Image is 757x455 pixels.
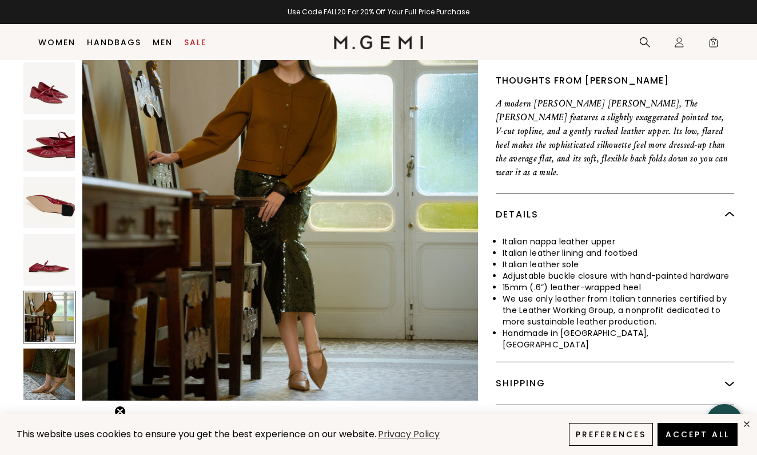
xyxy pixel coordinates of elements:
li: Handmade in [GEOGRAPHIC_DATA], [GEOGRAPHIC_DATA] [503,327,734,350]
li: Italian nappa leather upper [503,236,734,247]
a: Sale [184,38,206,47]
div: close [742,420,751,429]
li: Italian leather sole [503,259,734,270]
img: The Loriana [23,177,75,228]
button: Preferences [569,423,653,446]
button: Close teaser [114,406,126,417]
button: Accept All [658,423,738,446]
a: Privacy Policy (opens in a new tab) [376,428,441,442]
div: Details [496,193,734,236]
li: Adjustable buckle closure with hand-painted hardware [503,270,734,282]
li: 15mm (.6”) leather-wrapped heel [503,282,734,293]
div: Thoughts from [PERSON_NAME] [496,74,734,88]
img: The Loriana [23,120,75,171]
li: Italian leather lining and footbed [503,247,734,259]
a: Handbags [87,38,141,47]
a: Men [153,38,173,47]
li: We use only leather from Italian tanneries certified by the Leather Working Group, a nonprofit de... [503,293,734,327]
span: A modern [PERSON_NAME] [PERSON_NAME], The [PERSON_NAME] features a slightly exaggerated pointed t... [496,98,728,177]
img: The Loriana [82,5,478,401]
img: M.Gemi [334,35,424,49]
img: The Loriana [23,234,75,286]
span: 0 [708,39,719,50]
div: Shipping [496,362,734,405]
img: The Loriana [23,349,75,400]
img: The Loriana [23,62,75,114]
span: This website uses cookies to ensure you get the best experience on our website. [17,428,376,441]
a: Women [38,38,75,47]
